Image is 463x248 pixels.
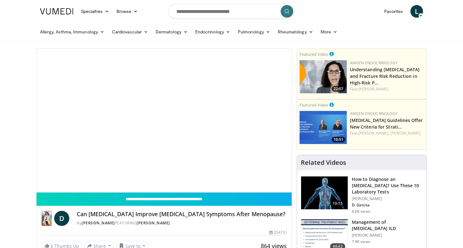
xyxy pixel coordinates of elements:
[37,49,292,193] video-js: Video Player
[350,60,397,66] a: Amgen Endocrinology
[350,86,424,92] div: Feat.
[77,220,287,226] div: By FEATURING
[358,130,389,136] a: [PERSON_NAME],
[330,200,345,207] span: 19:15
[317,26,341,38] a: More
[82,220,115,226] a: [PERSON_NAME]
[191,26,234,38] a: Endocrinology
[332,86,345,92] span: 22:07
[350,130,424,136] div: Feat.
[300,60,347,93] img: c9a25db3-4db0-49e1-a46f-17b5c91d58a1.png.150x105_q85_crop-smart_upscale.png
[301,159,346,166] h4: Related Videos
[77,5,113,18] a: Specialties
[301,176,423,214] a: 19:15 How to Diagnose an [MEDICAL_DATA]? Use These 10 Laboratory Tests [PERSON_NAME] D. Girnita 6...
[350,111,397,116] a: Amgen Endocrinology
[300,111,347,144] img: 7b525459-078d-43af-84f9-5c25155c8fbb.png.150x105_q85_crop-smart_upscale.jpg
[77,211,287,218] h4: Can [MEDICAL_DATA] Improve [MEDICAL_DATA] Symptoms After Menopause?
[137,220,170,226] a: [PERSON_NAME]
[350,117,423,130] a: [MEDICAL_DATA] Guidelines Offer New Criteria for Strati…
[300,102,328,108] small: Featured Video
[269,230,286,235] div: [DATE]
[350,66,420,86] a: Understanding [MEDICAL_DATA] and Fracture Risk Reduction in High-Risk P…
[36,26,108,38] a: Allergy, Asthma, Immunology
[352,203,423,208] p: D. Girnita
[54,211,69,226] a: D
[42,211,52,226] img: Dr. Diana Girnita
[300,60,347,93] a: 22:07
[40,8,73,14] img: VuMedi Logo
[380,5,407,18] a: Favorites
[301,176,348,209] img: 94354a42-e356-4408-ae03-74466ea68b7a.150x105_q85_crop-smart_upscale.jpg
[352,176,423,195] h3: How to Diagnose an [MEDICAL_DATA]? Use These 10 Laboratory Tests
[352,233,423,238] p: [PERSON_NAME]
[274,26,317,38] a: Rheumatology
[410,5,423,18] a: L
[352,209,370,214] p: 6.6K views
[352,219,423,232] h3: Management of [MEDICAL_DATA] ILD
[300,51,328,57] small: Featured Video
[332,137,345,142] span: 10:51
[234,26,274,38] a: Pulmonology
[352,196,423,201] p: [PERSON_NAME]
[358,86,388,92] a: [PERSON_NAME]
[352,239,370,244] p: 7.9K views
[152,26,191,38] a: Dermatology
[169,4,294,19] input: Search topics, interventions
[113,5,142,18] a: Browse
[391,130,420,136] a: [PERSON_NAME]
[108,26,152,38] a: Cardiovascular
[300,111,347,144] a: 10:51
